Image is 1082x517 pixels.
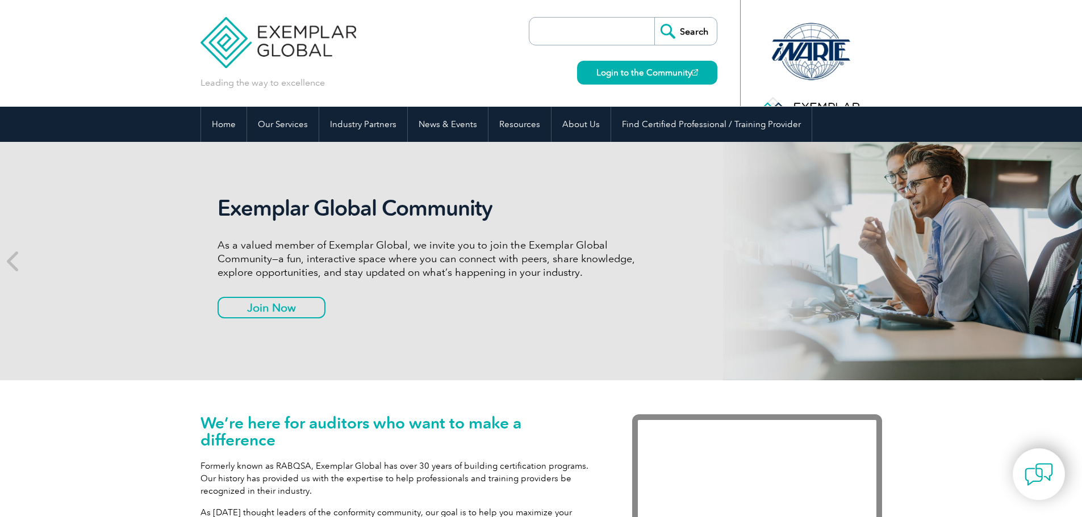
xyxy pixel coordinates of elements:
input: Search [654,18,717,45]
a: Login to the Community [577,61,717,85]
a: About Us [552,107,611,142]
a: Join Now [218,297,325,318]
h2: Exemplar Global Community [218,195,644,221]
a: News & Events [408,107,488,142]
img: contact-chat.png [1025,460,1053,489]
h1: We’re here for auditors who want to make a difference [200,414,598,448]
p: As a valued member of Exemplar Global, we invite you to join the Exemplar Global Community—a fun,... [218,238,644,279]
a: Our Services [247,107,319,142]
a: Find Certified Professional / Training Provider [611,107,812,142]
img: open_square.png [692,69,698,75]
p: Formerly known as RABQSA, Exemplar Global has over 30 years of building certification programs. O... [200,460,598,497]
a: Home [201,107,247,142]
a: Industry Partners [319,107,407,142]
a: Resources [488,107,551,142]
p: Leading the way to excellence [200,77,325,89]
